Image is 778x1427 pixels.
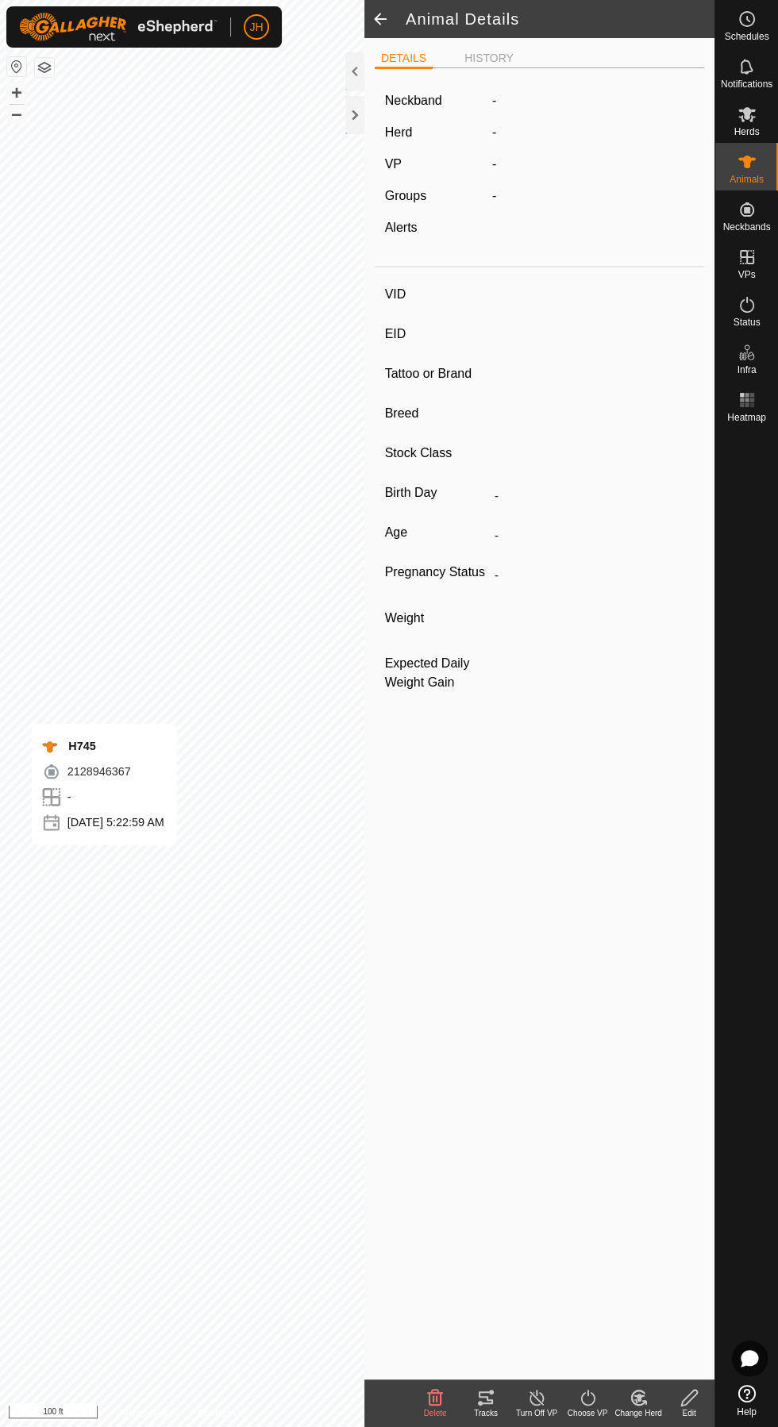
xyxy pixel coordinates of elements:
label: Birth Day [385,483,488,503]
label: Breed [385,403,488,424]
span: Infra [737,365,756,375]
span: VPs [738,270,755,279]
button: – [7,104,26,123]
span: Schedules [724,32,768,41]
a: Contact Us [198,1406,245,1421]
a: Privacy Policy [119,1406,179,1421]
label: Neckband [385,91,442,110]
span: Delete [424,1409,447,1417]
app-display-virtual-paddock-transition: - [492,157,496,171]
div: Choose VP [562,1407,613,1419]
div: Tracks [460,1407,511,1419]
span: Neckbands [722,222,770,232]
span: - [492,125,496,139]
div: Turn Off VP [511,1407,562,1419]
label: Groups [385,189,426,202]
span: Help [737,1407,757,1417]
span: Herds [734,127,759,137]
div: Edit [664,1407,714,1419]
a: Help [715,1379,778,1423]
button: Map Layers [35,58,54,77]
label: Expected Daily Weight Gain [385,654,488,692]
div: Change Herd [613,1407,664,1419]
span: JH [249,19,263,36]
label: - [492,91,496,110]
span: Animals [730,175,764,184]
div: - [486,187,701,206]
button: + [7,83,26,102]
label: Pregnancy Status [385,562,488,583]
span: Notifications [721,79,772,89]
label: Age [385,522,488,543]
div: 2128946367 [42,762,164,781]
label: Tattoo or Brand [385,363,488,384]
label: VP [385,157,402,171]
div: [DATE] 5:22:59 AM [42,813,164,832]
span: Status [733,317,760,327]
label: Alerts [385,221,418,234]
img: Gallagher Logo [19,13,218,41]
label: EID [385,324,488,344]
span: Heatmap [727,413,766,422]
span: H745 [68,740,95,752]
label: VID [385,284,488,305]
div: - [42,787,164,806]
label: Weight [385,602,488,635]
label: Stock Class [385,443,488,463]
h2: Animal Details [406,10,714,29]
li: HISTORY [458,50,520,67]
li: DETAILS [375,50,433,69]
button: Reset Map [7,57,26,76]
label: Herd [385,125,413,139]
